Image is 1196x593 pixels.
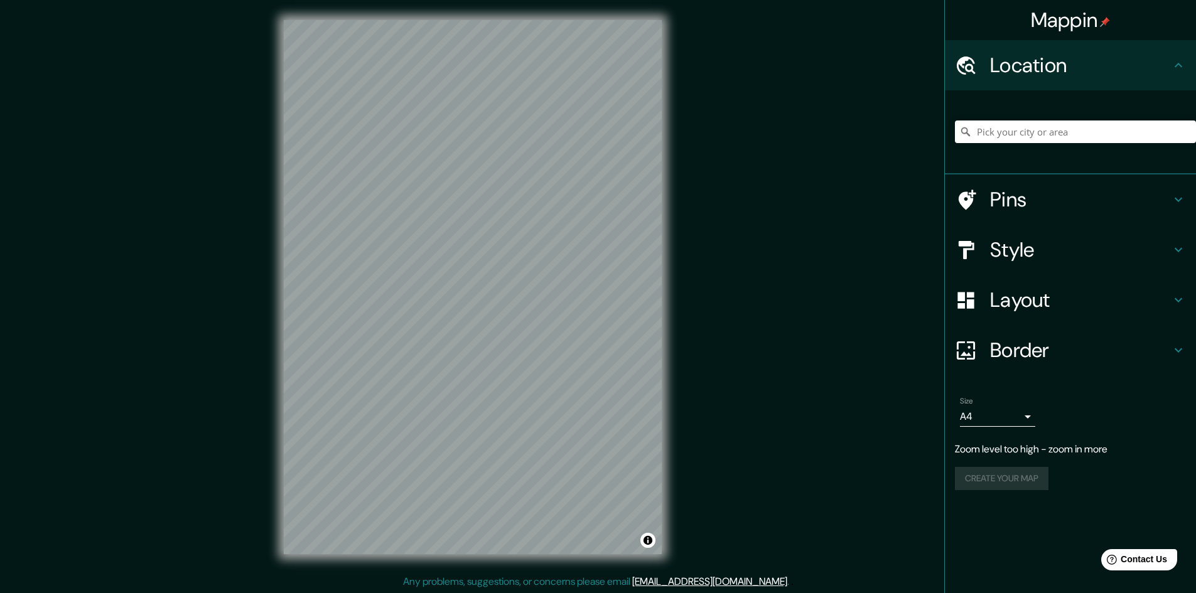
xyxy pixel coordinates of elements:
input: Pick your city or area [955,120,1196,143]
button: Toggle attribution [640,533,655,548]
canvas: Map [284,20,662,554]
div: . [791,574,794,589]
div: Location [945,40,1196,90]
div: Style [945,225,1196,275]
label: Size [960,396,973,407]
h4: Mappin [1031,8,1111,33]
div: Pins [945,174,1196,225]
img: pin-icon.png [1100,17,1110,27]
h4: Layout [990,287,1171,313]
h4: Pins [990,187,1171,212]
h4: Border [990,338,1171,363]
div: . [789,574,791,589]
div: A4 [960,407,1035,427]
div: Border [945,325,1196,375]
h4: Style [990,237,1171,262]
p: Any problems, suggestions, or concerns please email . [403,574,789,589]
a: [EMAIL_ADDRESS][DOMAIN_NAME] [632,575,787,588]
h4: Location [990,53,1171,78]
iframe: Help widget launcher [1084,544,1182,579]
p: Zoom level too high - zoom in more [955,442,1186,457]
div: Layout [945,275,1196,325]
